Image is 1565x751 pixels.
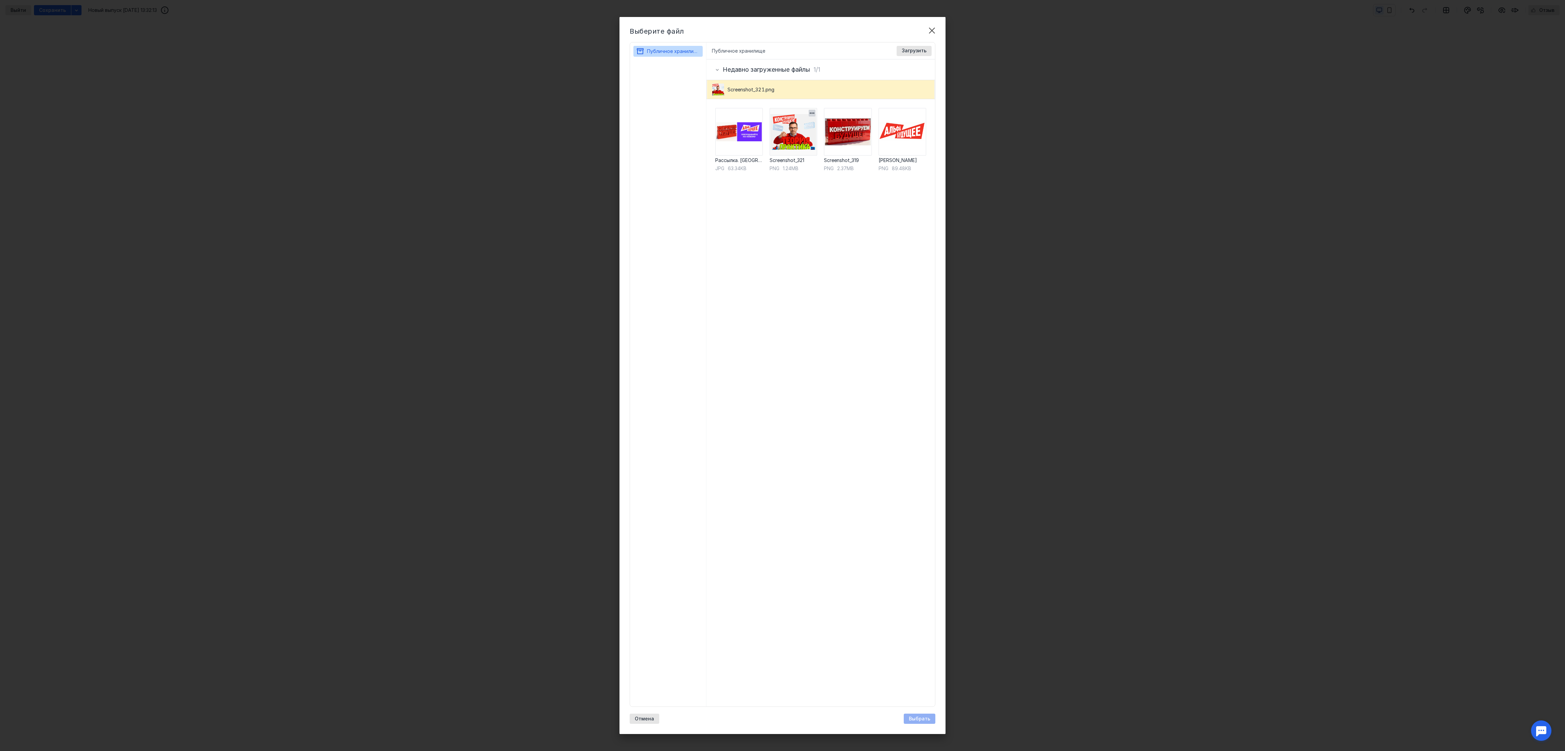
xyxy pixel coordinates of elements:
[824,157,871,164] div: Screenshot_319
[630,714,659,724] button: Отмена
[630,27,684,35] span: Выберите файл
[879,165,888,172] div: png
[723,66,810,73] h3: Недавно загруженные файлы
[770,165,779,172] div: png
[636,46,700,57] button: Публичное хранилище
[712,84,724,95] img: Screenshot_321.png
[635,716,654,722] span: Отмена
[879,165,926,172] div: 89.48KB
[770,108,817,156] img: Screenshot_321.png
[897,46,932,56] button: Загрузить
[879,108,926,156] img: Лого Альфа Будущее.png
[824,165,871,172] div: 2.37MB
[715,165,724,172] div: jpg
[770,157,817,164] div: Screenshot_321
[770,165,817,172] div: 1.24MB
[715,108,763,156] img: Рассылка. Шапка.jpg
[902,48,927,54] span: Загрузить
[715,157,763,164] div: Рассылка. [GEOGRAPHIC_DATA]
[813,66,820,73] span: 1/1
[647,48,700,54] span: Публичное хранилище
[824,165,834,172] div: png
[824,108,871,156] img: Screenshot_319.png
[879,157,926,164] div: [PERSON_NAME]
[715,165,763,172] div: 63.34KB
[706,59,935,80] div: Недавно загруженные файлы1/1
[727,86,774,93] span: Screenshot_321.png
